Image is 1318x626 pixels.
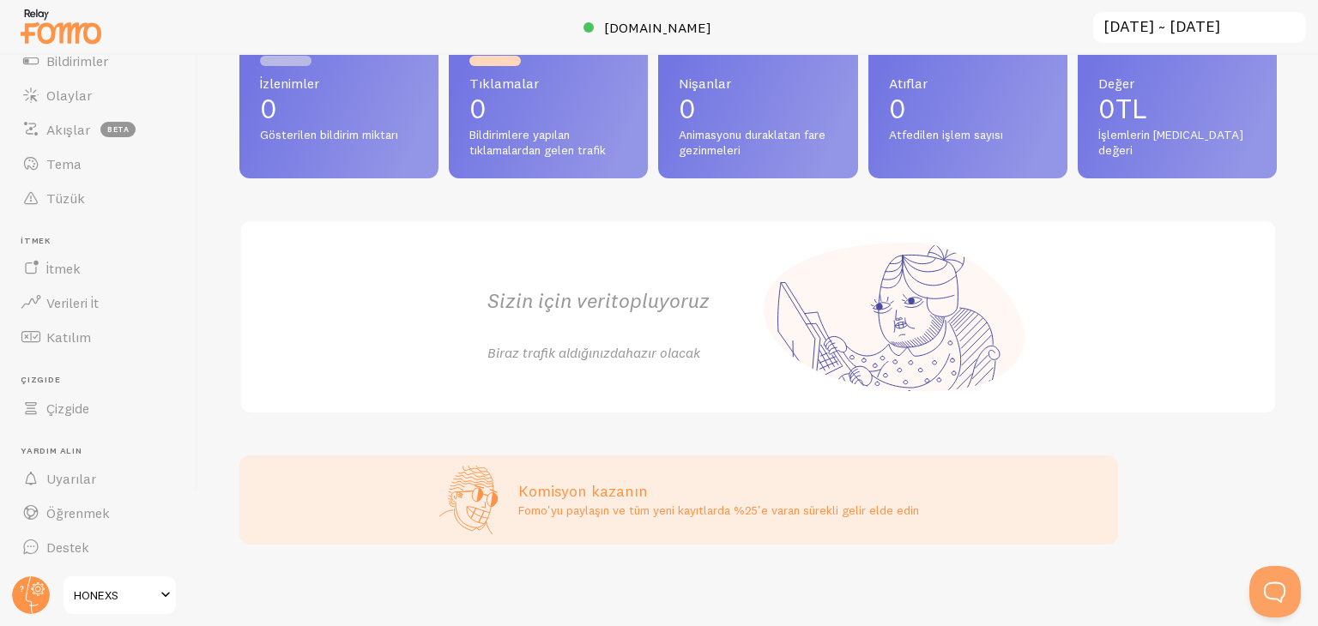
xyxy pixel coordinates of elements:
[487,344,626,361] font: Biraz trafik aldığınızda
[107,124,130,134] font: beta
[18,4,104,48] img: fomo-relay-logo-orange.svg
[10,391,187,425] a: Çizgide
[260,127,398,142] font: Gösterilen bildirim miktarı
[46,190,85,207] font: Tüzük
[1098,127,1243,158] font: İşlemlerin [MEDICAL_DATA] değeri
[46,260,81,277] font: İtmek
[10,44,187,78] a: Bildirimler
[10,496,187,530] a: Öğrenmek
[469,92,487,125] font: 0
[260,92,277,125] font: 0
[46,121,90,138] font: Akışlar
[46,155,82,172] font: Tema
[10,181,187,215] a: Tüzük
[10,78,187,112] a: Olaylar
[1098,92,1147,125] font: 0TL
[10,320,187,354] a: Katılım
[10,530,187,564] a: Destek
[626,344,700,361] font: hazır olacak
[889,92,906,125] font: 0
[46,539,89,556] font: Destek
[62,575,178,616] a: HONEXS
[46,52,108,69] font: Bildirimler
[518,481,648,501] font: Komisyon kazanın
[21,374,61,385] font: Çizgide
[611,287,710,313] font: topluyoruz
[46,87,92,104] font: Olaylar
[679,92,696,125] font: 0
[679,127,825,158] font: Animasyonu duraklatan fare gezinmeleri
[46,470,96,487] font: Uyarılar
[1249,566,1301,617] iframe: Help Scout Beacon - Open
[10,251,187,286] a: İtmek
[74,587,118,603] font: HONEXS
[46,294,99,311] font: Verileri İt
[469,127,606,158] font: Bildirimlere yapılan tıklamalardan gelen trafik
[10,112,187,147] a: Akışlar beta
[487,287,611,313] font: Sizin için veri
[1098,75,1134,92] font: Değer
[260,75,319,92] font: İzlenimler
[21,235,51,246] font: İtmek
[21,445,82,456] font: Yardım Alın
[46,328,91,346] font: Katılım
[889,75,928,92] font: Atıflar
[10,286,187,320] a: Verileri İt
[889,127,1003,142] font: Atfedilen işlem sayısı
[46,400,89,417] font: Çizgide
[469,75,539,92] font: Tıklamalar
[10,147,187,181] a: Tema
[46,504,110,521] font: Öğrenmek
[518,503,919,518] font: Fomo'yu paylaşın ve tüm yeni kayıtlarda %25'e varan sürekli gelir elde edin
[10,461,187,496] a: Uyarılar
[679,75,731,92] font: Nişanlar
